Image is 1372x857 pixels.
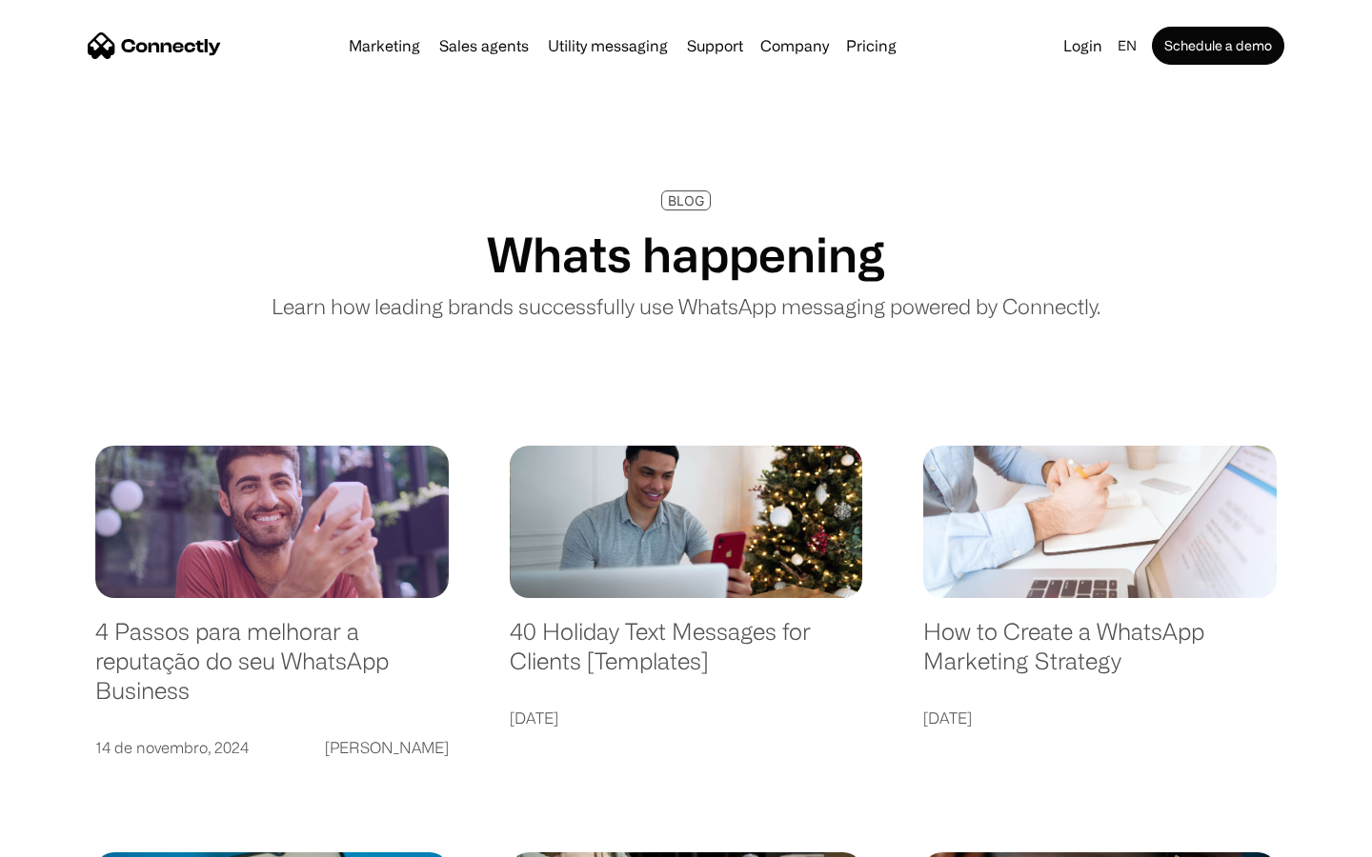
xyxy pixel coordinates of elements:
div: BLOG [668,193,704,208]
div: [DATE] [923,705,972,731]
div: 14 de novembro, 2024 [95,734,249,761]
aside: Language selected: English [19,824,114,850]
a: Utility messaging [540,38,676,53]
a: Pricing [838,38,904,53]
a: 4 Passos para melhorar a reputação do seu WhatsApp Business [95,617,449,724]
div: [PERSON_NAME] [325,734,449,761]
a: Support [679,38,751,53]
a: Schedule a demo [1152,27,1284,65]
a: 40 Holiday Text Messages for Clients [Templates] [510,617,863,694]
h1: Whats happening [487,226,885,283]
div: [DATE] [510,705,558,731]
a: Login [1056,32,1110,59]
a: How to Create a WhatsApp Marketing Strategy [923,617,1277,694]
ul: Language list [38,824,114,850]
a: Marketing [341,38,428,53]
p: Learn how leading brands successfully use WhatsApp messaging powered by Connectly. [272,290,1100,322]
a: Sales agents [432,38,536,53]
div: en [1118,32,1137,59]
div: Company [760,32,829,59]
